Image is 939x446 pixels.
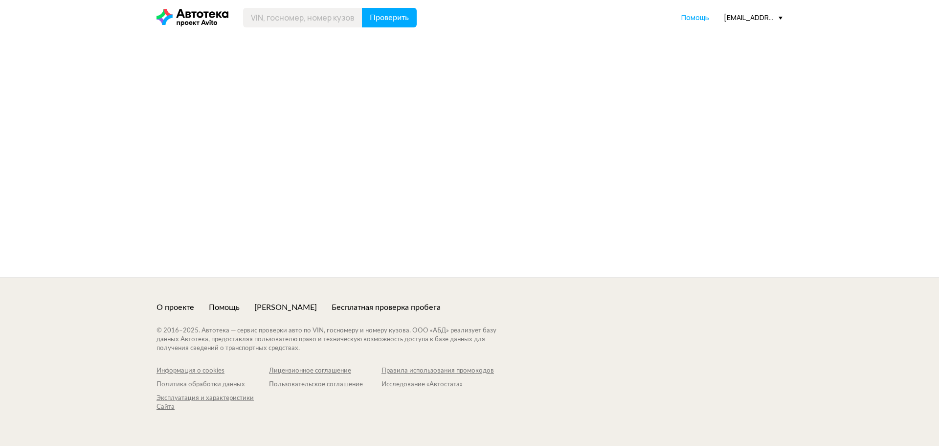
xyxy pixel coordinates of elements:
[156,302,194,313] a: О проекте
[269,380,381,389] a: Пользовательское соглашение
[370,14,409,22] span: Проверить
[156,367,269,376] a: Информация о cookies
[681,13,709,23] a: Помощь
[381,367,494,376] a: Правила использования промокодов
[724,13,782,22] div: [EMAIL_ADDRESS][DOMAIN_NAME]
[269,367,381,376] a: Лицензионное соглашение
[156,327,516,353] div: © 2016– 2025 . Автотека — сервис проверки авто по VIN, госномеру и номеру кузова. ООО «АБД» реали...
[156,380,269,389] a: Политика обработки данных
[243,8,362,27] input: VIN, госномер, номер кузова
[381,380,494,389] a: Исследование «Автостата»
[156,394,269,412] a: Эксплуатация и характеристики Сайта
[681,13,709,22] span: Помощь
[209,302,240,313] a: Помощь
[362,8,417,27] button: Проверить
[254,302,317,313] a: [PERSON_NAME]
[332,302,441,313] a: Бесплатная проверка пробега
